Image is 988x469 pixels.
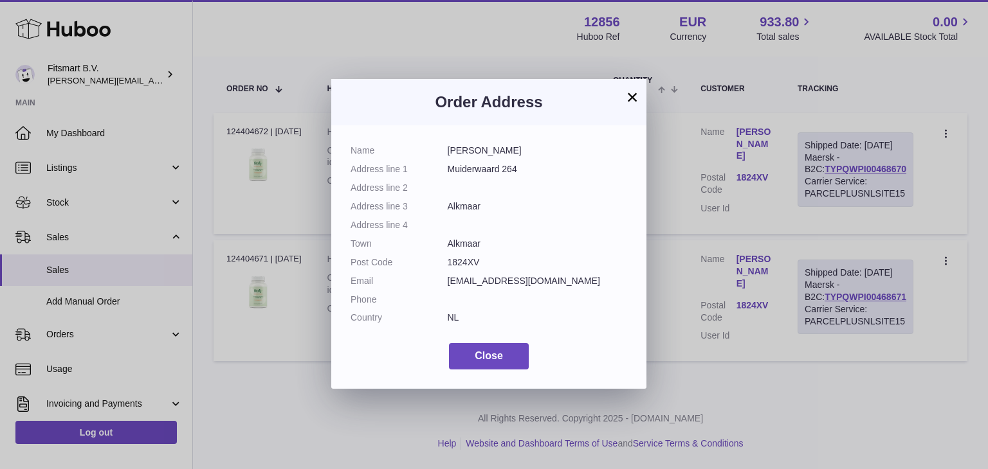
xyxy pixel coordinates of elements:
[351,92,627,112] h3: Order Address
[448,163,628,175] dd: Muiderwaard 264
[351,182,448,194] dt: Address line 2
[351,163,448,175] dt: Address line 1
[448,145,628,157] dd: [PERSON_NAME]
[351,294,448,306] dt: Phone
[351,145,448,157] dt: Name
[448,238,628,250] dd: Alkmaar
[351,219,448,231] dt: Address line 4
[625,89,640,105] button: ×
[448,256,628,269] dd: 1824XV
[449,343,529,369] button: Close
[448,312,628,324] dd: NL
[351,238,448,250] dt: Town
[351,256,448,269] dt: Post Code
[475,350,503,361] span: Close
[448,200,628,213] dd: Alkmaar
[351,200,448,213] dt: Address line 3
[448,275,628,287] dd: [EMAIL_ADDRESS][DOMAIN_NAME]
[351,275,448,287] dt: Email
[351,312,448,324] dt: Country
